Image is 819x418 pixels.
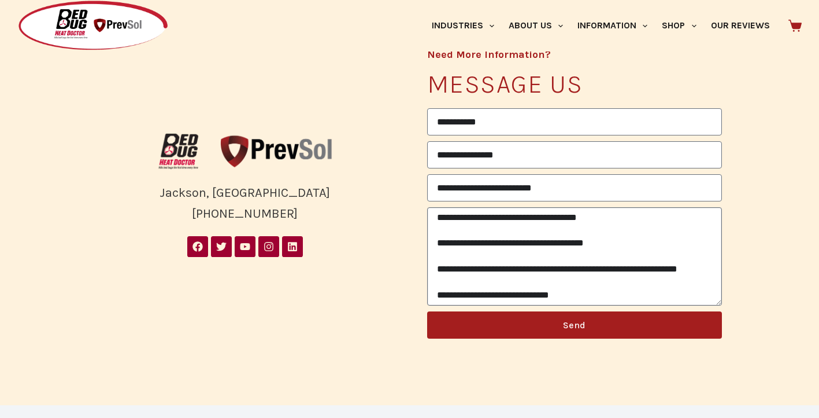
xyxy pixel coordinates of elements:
[9,5,44,39] button: Open LiveChat chat widget
[98,182,392,225] div: Jackson, [GEOGRAPHIC_DATA] [PHONE_NUMBER]
[427,311,722,339] button: Send
[427,71,722,97] h3: Message us
[427,108,722,344] form: General Contact Form
[563,321,585,330] span: Send
[427,49,722,60] h4: Need More Information?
